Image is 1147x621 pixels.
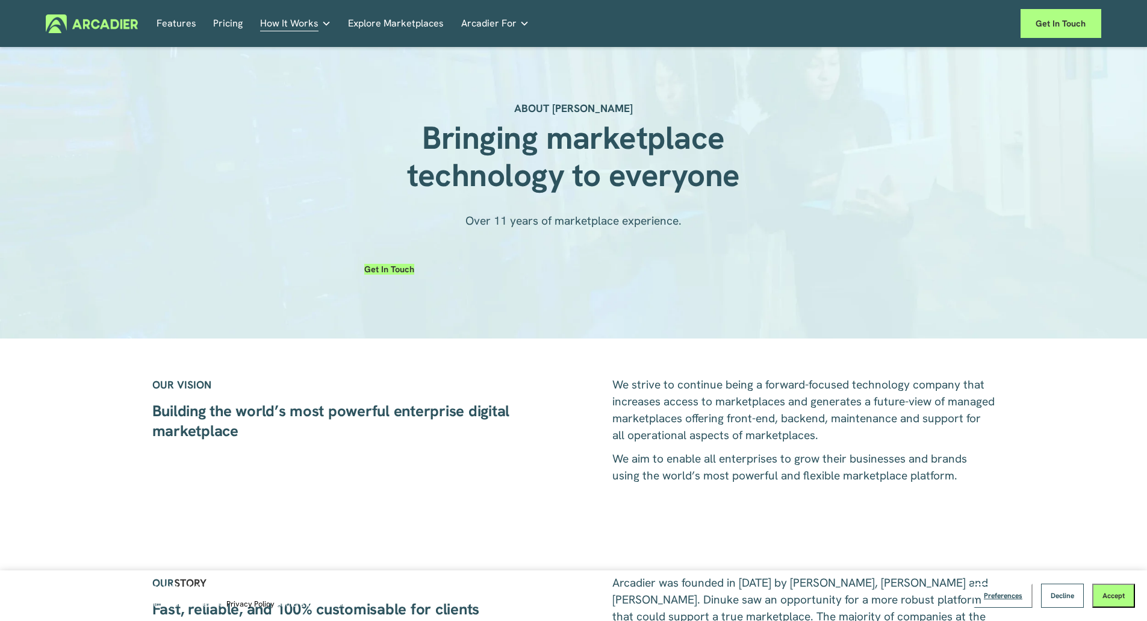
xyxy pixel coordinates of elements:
[157,14,196,33] a: Features
[1041,584,1084,608] button: Decline
[1021,9,1101,38] a: Get in touch
[152,378,211,392] strong: OUR VISION
[612,377,998,443] span: We strive to continue being a forward-focused technology company that increases access to marketp...
[12,579,403,613] p: By clicking , you agree to the storing of cookies on your device to enhance site navigation, anal...
[612,451,970,483] span: We aim to enable all enterprises to grow their businesses and brands using the world’s most power...
[49,582,123,592] strong: “Accept All Cookies”
[46,14,138,33] img: Arcadier
[465,213,682,228] span: Over 11 years of marketplace experience.
[152,401,514,440] strong: Building the world’s most powerful enterprise digital marketplace
[260,15,319,32] span: How It Works
[1051,591,1074,600] span: Decline
[226,599,275,609] a: Privacy Policy
[461,15,517,32] span: Arcadier For
[974,584,1033,608] button: Preferences
[364,264,414,275] a: Get in touch
[213,14,243,33] a: Pricing
[461,14,529,33] a: folder dropdown
[1092,584,1135,608] button: Accept
[407,117,739,196] strong: Bringing marketplace technology to everyone
[260,14,331,33] a: folder dropdown
[984,591,1022,600] span: Preferences
[1102,591,1125,600] span: Accept
[514,101,633,115] strong: ABOUT [PERSON_NAME]
[348,14,444,33] a: Explore Marketplaces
